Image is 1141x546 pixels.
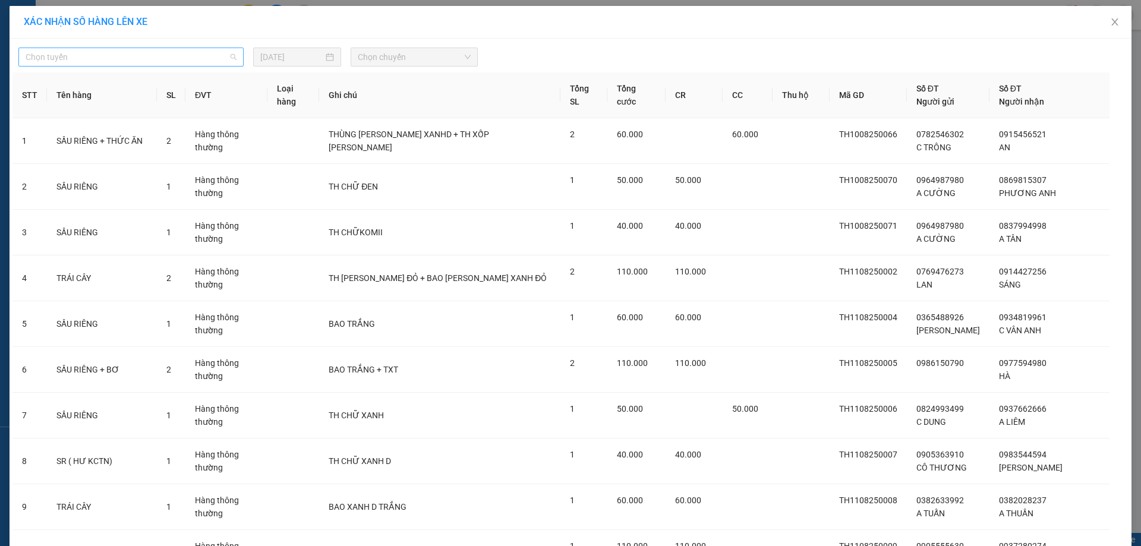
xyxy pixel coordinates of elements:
td: Hàng thông thường [185,393,267,438]
span: 40.000 [675,221,701,231]
th: Loại hàng [267,72,320,118]
th: Tên hàng [47,72,157,118]
span: 50.000 [617,175,643,185]
span: TH1008250066 [839,130,897,139]
span: 60.000 [617,495,643,505]
th: Thu hộ [773,72,830,118]
span: HÀ [999,371,1010,381]
span: 0869815307 [999,175,1047,185]
td: SẦU RIÊNG [47,301,157,347]
span: THÙNG [PERSON_NAME] XANHD + TH XỐP [PERSON_NAME] [329,130,489,152]
td: Hàng thông thường [185,347,267,393]
span: 0986150790 [916,358,964,368]
span: Người nhận [999,97,1044,106]
span: A CƯỜNG [916,234,956,244]
th: Tổng cước [607,72,666,118]
td: 2 [12,164,47,210]
span: 0837994998 [999,221,1047,231]
span: 40.000 [675,450,701,459]
span: TH1008250071 [839,221,897,231]
span: C VÂN ANH [999,326,1041,335]
td: Hàng thông thường [185,118,267,164]
span: 0937662666 [999,404,1047,414]
span: 1 [570,221,575,231]
span: BAO TRẮNG [329,319,375,329]
span: A CƯỜNG [916,188,956,198]
span: 50.000 [732,404,758,414]
span: C TRÔNG [916,143,951,152]
span: TH1108250006 [839,404,897,414]
td: Hàng thông thường [185,438,267,484]
span: A TUẤN [916,509,945,518]
span: 1 [570,404,575,414]
span: [PERSON_NAME] [999,463,1063,472]
td: SẦU RIÊNG [47,164,157,210]
span: 110.000 [675,358,706,368]
td: Hàng thông thường [185,255,267,301]
span: 0905363910 [916,450,964,459]
th: CR [666,72,723,118]
span: 1 [166,411,171,420]
span: SÁNG [999,280,1021,289]
span: 60.000 [732,130,758,139]
td: 5 [12,301,47,347]
span: TH1108250004 [839,313,897,322]
span: 0769476273 [916,267,964,276]
span: 1 [166,456,171,466]
span: TH CHỮ ĐEN [329,182,378,191]
td: 1 [12,118,47,164]
span: 50.000 [617,404,643,414]
span: 110.000 [617,267,648,276]
span: TH1008250070 [839,175,897,185]
th: CC [723,72,773,118]
span: 0983544594 [999,450,1047,459]
span: 50.000 [675,175,701,185]
span: 2 [570,130,575,139]
span: Chọn chuyến [358,48,471,66]
span: PHƯƠNG ANH [999,188,1056,198]
span: AN [999,143,1010,152]
td: TRÁI CÂY [47,255,157,301]
td: SẦU RIÊNG + THỨC ĂN [47,118,157,164]
td: TRÁI CÂY [47,484,157,530]
span: TH CHỮKOMII [329,228,383,237]
span: 1 [570,450,575,459]
span: 1 [570,175,575,185]
span: 0964987980 [916,175,964,185]
span: 60.000 [617,313,643,322]
span: TH1108250008 [839,495,897,505]
span: 0824993499 [916,404,964,414]
td: Hàng thông thường [185,164,267,210]
span: 2 [166,273,171,283]
span: 2 [166,365,171,374]
span: Số ĐT [999,84,1022,93]
span: A TÂN [999,234,1022,244]
span: 110.000 [617,358,648,368]
span: 0382633992 [916,495,964,505]
td: 8 [12,438,47,484]
span: TH CHỮ XANH [329,411,384,420]
td: 7 [12,393,47,438]
span: A LIÊM [999,417,1025,427]
span: close [1110,17,1120,27]
span: [PERSON_NAME] [916,326,980,335]
span: 0914427256 [999,267,1047,276]
span: 0365488926 [916,313,964,322]
td: 3 [12,210,47,255]
span: TH CHỮ XANH D [329,456,391,466]
span: TH1108250007 [839,450,897,459]
span: BAO XANH D TRẮNG [329,502,406,512]
span: 1 [166,502,171,512]
span: 0964987980 [916,221,964,231]
td: 6 [12,347,47,393]
td: Hàng thông thường [185,210,267,255]
td: SẦU RIÊNG [47,393,157,438]
span: 1 [166,319,171,329]
th: Mã GD [830,72,907,118]
th: ĐVT [185,72,267,118]
span: LAN [916,280,932,289]
span: 1 [166,182,171,191]
span: BAO TRẮNG + TXT [329,365,398,374]
span: XÁC NHẬN SỐ HÀNG LÊN XE [24,16,147,27]
th: STT [12,72,47,118]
